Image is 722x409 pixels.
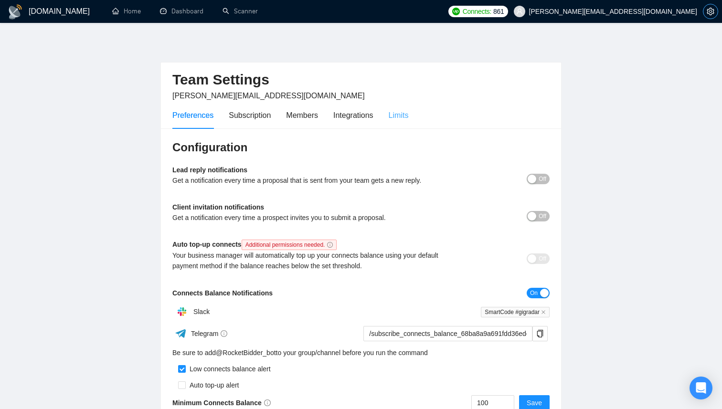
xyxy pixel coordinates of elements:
div: Integrations [333,109,373,121]
span: close [541,310,546,315]
button: setting [703,4,718,19]
a: homeHome [112,7,141,15]
a: dashboardDashboard [160,7,203,15]
span: Slack [193,308,210,315]
div: Subscription [229,109,271,121]
span: Off [539,174,546,184]
b: Auto top-up connects [172,241,340,248]
span: Save [527,398,542,408]
img: hpQkSZIkSZIkSZIkSZIkSZIkSZIkSZIkSZIkSZIkSZIkSZIkSZIkSZIkSZIkSZIkSZIkSZIkSZIkSZIkSZIkSZIkSZIkSZIkS... [172,302,191,321]
b: Connects Balance Notifications [172,289,273,297]
a: @RocketBidder_bot [216,347,276,358]
span: 861 [493,6,504,17]
span: copy [533,330,547,337]
div: Your business manager will automatically top up your connects balance using your default payment ... [172,250,456,271]
div: Be sure to add to your group/channel before you run the command [172,347,550,358]
span: Additional permissions needed. [242,240,337,250]
div: Get a notification every time a prospect invites you to submit a proposal. [172,212,456,223]
button: copy [532,326,548,341]
span: Connects: [463,6,491,17]
span: info-circle [264,399,271,406]
span: Off [539,253,546,264]
span: Telegram [191,330,228,337]
span: On [530,288,538,298]
h3: Configuration [172,140,550,155]
b: Lead reply notifications [172,166,247,174]
div: Open Intercom Messenger [690,377,712,399]
div: Low connects balance alert [186,364,271,374]
span: info-circle [327,242,333,248]
b: Minimum Connects Balance [172,399,271,407]
div: Limits [389,109,409,121]
img: logo [8,4,23,20]
h2: Team Settings [172,70,550,90]
img: upwork-logo.png [452,8,460,15]
a: searchScanner [223,7,258,15]
div: Members [286,109,318,121]
div: Auto top-up alert [186,380,239,390]
span: [PERSON_NAME][EMAIL_ADDRESS][DOMAIN_NAME] [172,92,365,100]
span: Off [539,211,546,221]
img: ww3wtPAAAAAElFTkSuQmCC [175,327,187,339]
div: Preferences [172,109,213,121]
b: Client invitation notifications [172,203,264,211]
span: SmartCode #gigradar [481,307,550,317]
span: info-circle [221,330,227,337]
div: Get a notification every time a proposal that is sent from your team gets a new reply. [172,175,456,186]
a: setting [703,8,718,15]
span: user [516,8,523,15]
